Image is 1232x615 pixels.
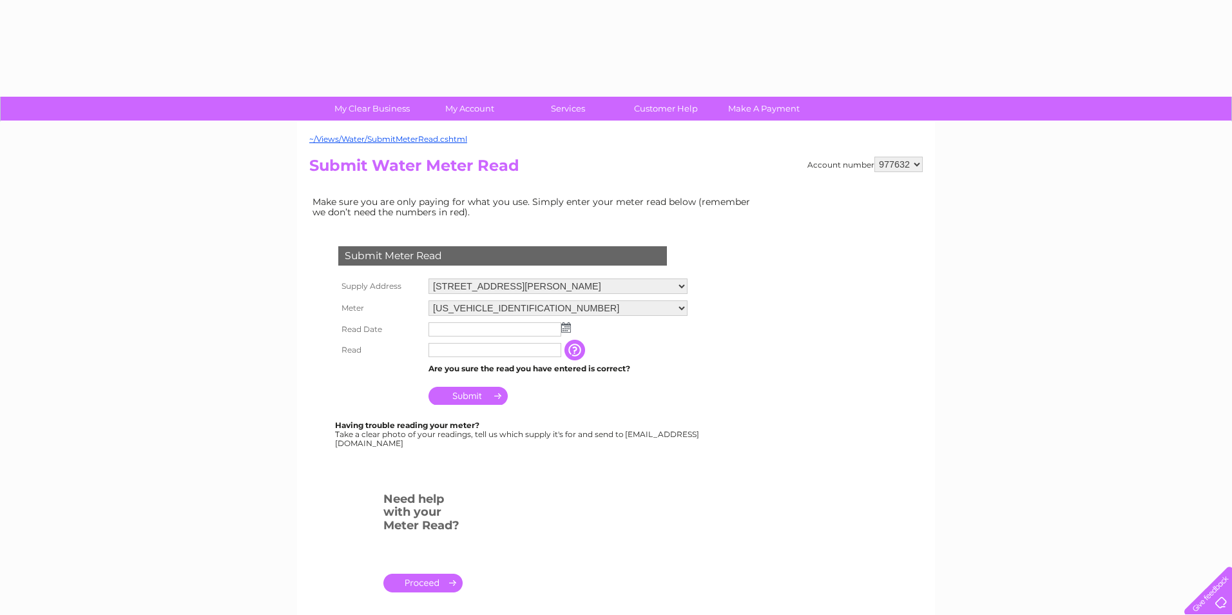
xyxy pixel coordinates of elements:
[335,297,425,319] th: Meter
[711,97,817,121] a: Make A Payment
[807,157,923,172] div: Account number
[335,340,425,360] th: Read
[561,322,571,333] img: ...
[417,97,523,121] a: My Account
[335,421,701,447] div: Take a clear photo of your readings, tell us which supply it's for and send to [EMAIL_ADDRESS][DO...
[613,97,719,121] a: Customer Help
[319,97,425,121] a: My Clear Business
[335,420,479,430] b: Having trouble reading your meter?
[515,97,621,121] a: Services
[428,387,508,405] input: Submit
[425,360,691,377] td: Are you sure the read you have entered is correct?
[309,193,760,220] td: Make sure you are only paying for what you use. Simply enter your meter read below (remember we d...
[338,246,667,266] div: Submit Meter Read
[335,275,425,297] th: Supply Address
[564,340,588,360] input: Information
[335,319,425,340] th: Read Date
[309,157,923,181] h2: Submit Water Meter Read
[309,134,467,144] a: ~/Views/Water/SubmitMeterRead.cshtml
[383,490,463,539] h3: Need help with your Meter Read?
[383,574,463,592] a: .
